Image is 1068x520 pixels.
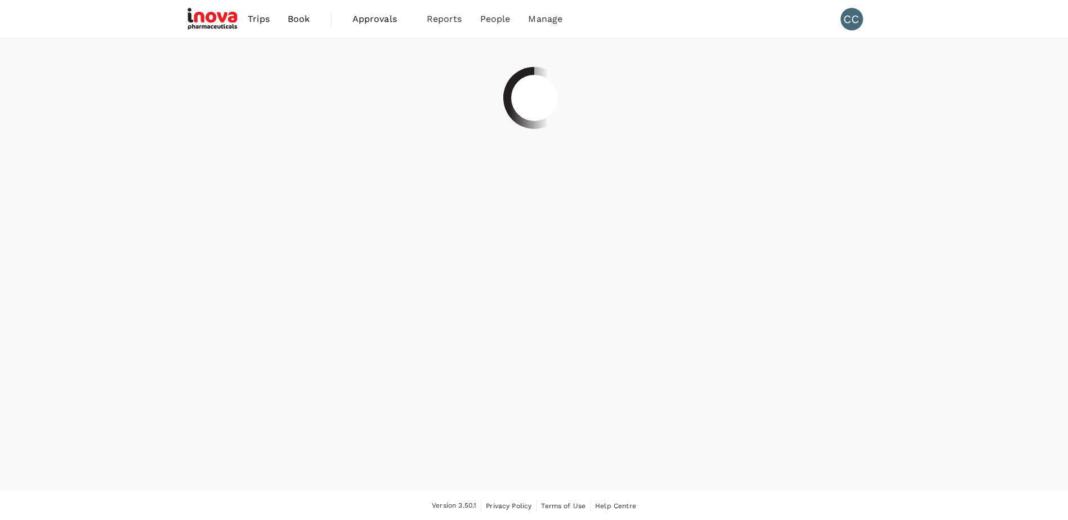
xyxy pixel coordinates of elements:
span: Reports [427,12,462,26]
span: People [480,12,511,26]
a: Help Centre [595,500,636,512]
span: Version 3.50.1 [432,500,476,512]
a: Terms of Use [541,500,586,512]
span: Help Centre [595,502,636,510]
a: Privacy Policy [486,500,531,512]
span: Terms of Use [541,502,586,510]
img: iNova Pharmaceuticals [187,7,239,32]
span: Approvals [352,12,409,26]
span: Trips [248,12,270,26]
span: Privacy Policy [486,502,531,510]
span: Manage [528,12,562,26]
span: Book [288,12,310,26]
div: CC [841,8,863,30]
